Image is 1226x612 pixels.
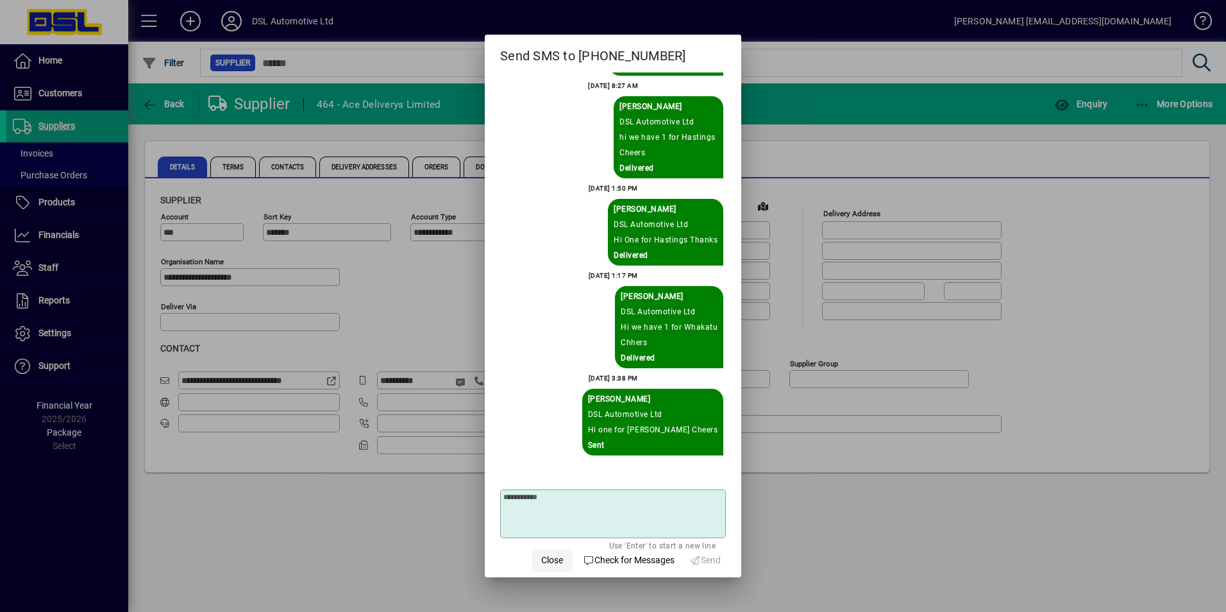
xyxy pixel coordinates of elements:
div: Sent By [588,391,718,407]
h2: Send SMS to [PHONE_NUMBER] [485,35,741,72]
div: DSL Automotive Ltd hi we have 1 for Hastings Cheers [619,114,718,160]
div: Sent By [614,201,718,217]
div: Delivered [619,160,718,176]
span: Close [541,554,563,567]
mat-hint: Use 'Enter' to start a new line [609,538,716,552]
div: Delivered [614,248,718,263]
button: Check for Messages [578,549,680,572]
div: DSL Automotive Ltd Hi one for [PERSON_NAME] Cheers [588,407,718,438]
div: [DATE] 1:17 PM [589,268,638,284]
div: [DATE] 8:27 AM [588,78,638,94]
div: [DATE] 3:38 PM [589,371,638,386]
div: Sent By [619,99,718,114]
div: DSL Automotive Ltd Hi One for Hastings Thanks [614,217,718,248]
span: Check for Messages [583,554,675,567]
div: [DATE] 1:50 PM [589,181,638,196]
div: Delivered [621,350,718,366]
div: Sent By [621,289,718,304]
div: DSL Automotive Ltd Hi we have 1 for Whakatu Chhers [621,304,718,350]
div: Sent [588,438,718,453]
button: Close [532,549,573,572]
